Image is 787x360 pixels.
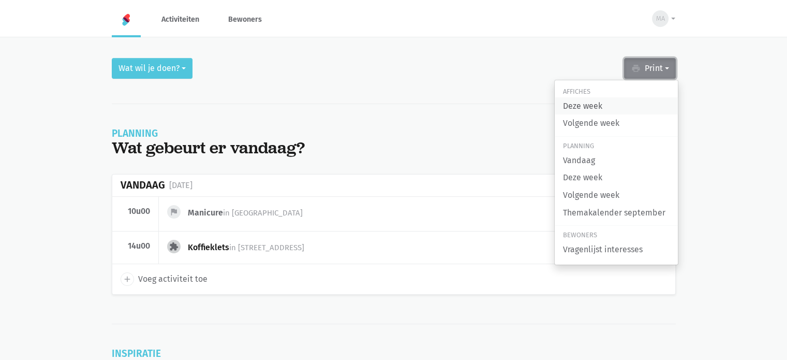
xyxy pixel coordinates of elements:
a: Volgende week [555,186,678,204]
a: Vragenlijst interesses [555,241,678,258]
span: MA [656,13,665,24]
div: Koffieklets [188,242,313,253]
a: Bewoners [220,2,270,37]
div: Vandaag [121,179,165,191]
span: Voeg activiteit toe [138,272,207,286]
i: extension [169,242,179,251]
a: Deze week [555,169,678,186]
div: Bewoners [555,230,678,241]
button: Print [624,58,675,79]
button: MA [645,7,675,31]
a: Themakalender september [555,204,678,222]
a: Volgende week [555,114,678,132]
div: Wat wil je doen? [554,80,678,265]
img: Home [120,13,132,26]
div: Planning [555,141,678,152]
a: Vandaag [555,152,678,169]
div: Affiches [555,87,678,97]
div: Inspiratie [112,349,333,358]
a: Deze week [555,97,678,115]
button: Wat wil je doen? [112,58,192,79]
span: in [GEOGRAPHIC_DATA] [223,208,303,218]
a: Activiteiten [153,2,207,37]
div: 10u00 [121,206,151,217]
div: Planning [112,129,305,138]
span: in [STREET_ADDRESS] [229,243,304,252]
i: print [631,64,640,73]
div: Manicure [188,207,311,219]
a: add Voeg activiteit toe [121,272,207,286]
div: 14u00 [121,241,151,251]
i: flag [169,207,179,217]
i: add [123,275,132,284]
div: [DATE] [169,179,192,192]
div: Wat gebeurt er vandaag? [112,138,305,157]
